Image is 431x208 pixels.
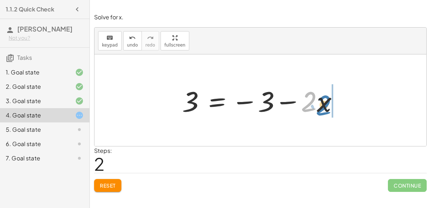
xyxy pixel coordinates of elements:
[6,111,64,120] div: 4. Goal state
[123,31,142,50] button: undoundo
[6,97,64,105] div: 3. Goal state
[147,34,154,42] i: redo
[6,125,64,134] div: 5. Goal state
[102,43,118,48] span: keypad
[94,153,105,175] span: 2
[75,68,84,77] i: Task finished and correct.
[75,154,84,163] i: Task not started.
[6,68,64,77] div: 1. Goal state
[75,140,84,148] i: Task not started.
[142,31,159,50] button: redoredo
[129,34,136,42] i: undo
[75,111,84,120] i: Task started.
[94,147,112,154] label: Steps:
[9,34,84,42] div: Not you?
[145,43,155,48] span: redo
[127,43,138,48] span: undo
[17,54,32,61] span: Tasks
[6,82,64,91] div: 2. Goal state
[6,5,54,14] h4: 1.1.2 Quick Check
[94,179,121,192] button: Reset
[6,154,64,163] div: 7. Goal state
[106,34,113,42] i: keyboard
[6,140,64,148] div: 6. Goal state
[98,31,122,50] button: keyboardkeypad
[17,25,73,33] span: [PERSON_NAME]
[164,43,185,48] span: fullscreen
[100,182,116,189] span: Reset
[75,97,84,105] i: Task finished and correct.
[75,125,84,134] i: Task not started.
[161,31,189,50] button: fullscreen
[94,13,427,21] p: Solve for x.
[75,82,84,91] i: Task finished and correct.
